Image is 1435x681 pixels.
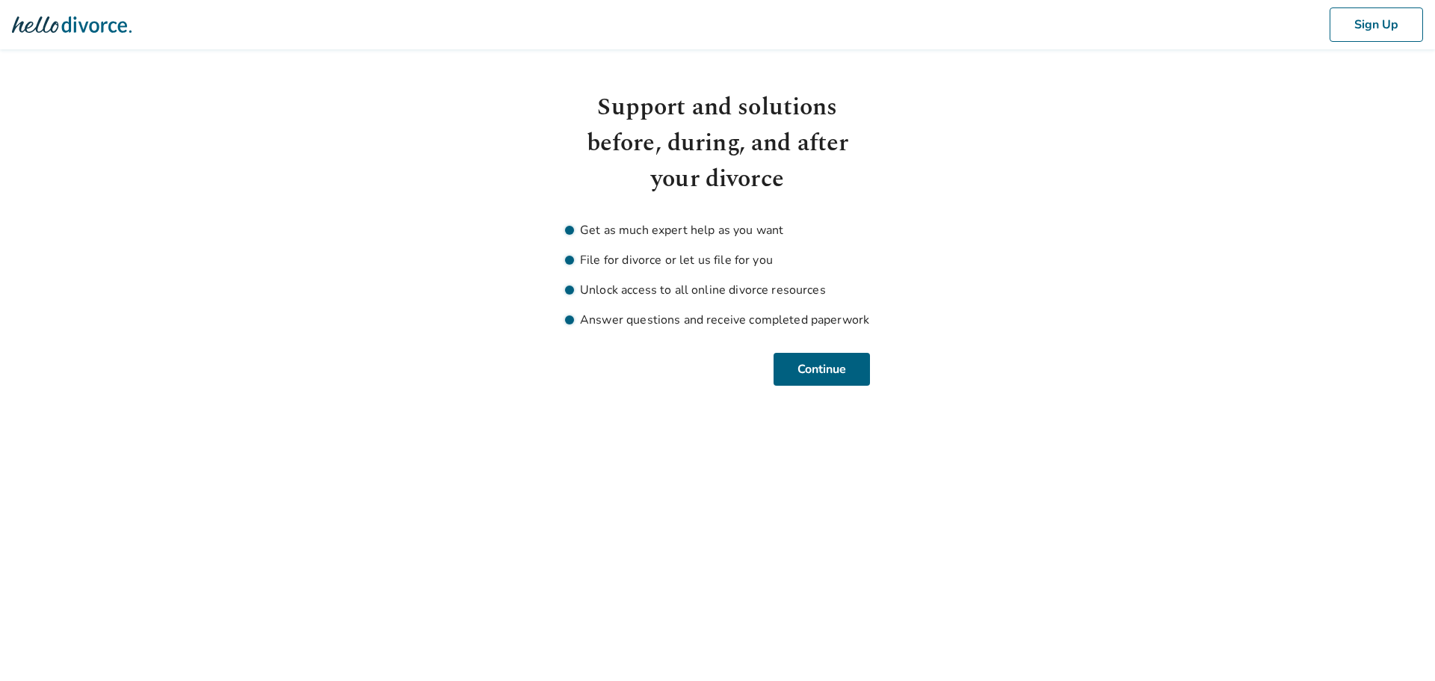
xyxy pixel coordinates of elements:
button: Continue [774,353,870,386]
img: Hello Divorce Logo [12,10,132,40]
button: Sign Up [1330,7,1423,42]
h1: Support and solutions before, during, and after your divorce [565,90,870,197]
li: Answer questions and receive completed paperwork [565,311,870,329]
li: File for divorce or let us file for you [565,251,870,269]
li: Get as much expert help as you want [565,221,870,239]
li: Unlock access to all online divorce resources [565,281,870,299]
